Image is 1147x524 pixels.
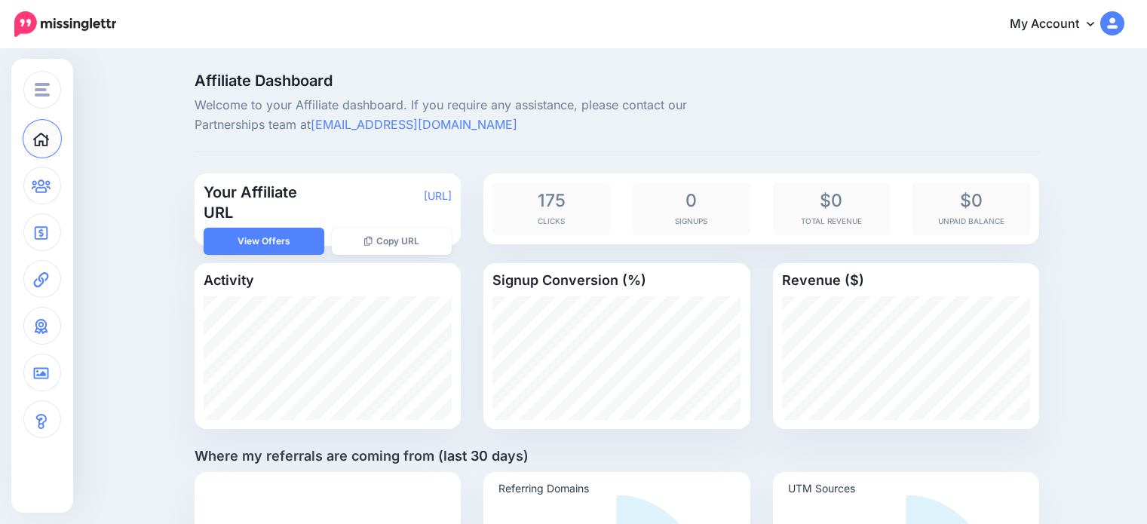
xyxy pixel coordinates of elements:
[498,481,589,495] text: Referring Domains
[195,448,1039,464] h4: Where my referrals are coming from (last 30 days)
[204,228,324,255] a: View Offers
[311,117,517,132] a: [EMAIL_ADDRESS][DOMAIN_NAME]
[920,190,1023,211] span: $0
[633,182,750,235] div: Signups
[195,73,750,88] span: Affiliate Dashboard
[204,272,452,289] h4: Activity
[995,6,1124,43] a: My Account
[492,182,610,235] div: Clicks
[35,83,50,97] img: menu.png
[912,182,1030,235] div: Unpaid Balance
[782,272,1030,289] h4: Revenue ($)
[14,11,116,37] img: Missinglettr
[500,190,603,211] span: 175
[332,228,452,255] button: Copy URL
[492,272,741,289] h4: Signup Conversion (%)
[773,182,891,235] div: Total Revenue
[640,190,743,211] span: 0
[195,96,750,135] p: Welcome to your Affiliate dashboard. If you require any assistance, please contact our Partnershi...
[788,481,855,494] text: UTM Sources
[424,189,452,202] a: [URL]
[204,182,328,223] h3: Your Affiliate URL
[781,190,883,211] span: $0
